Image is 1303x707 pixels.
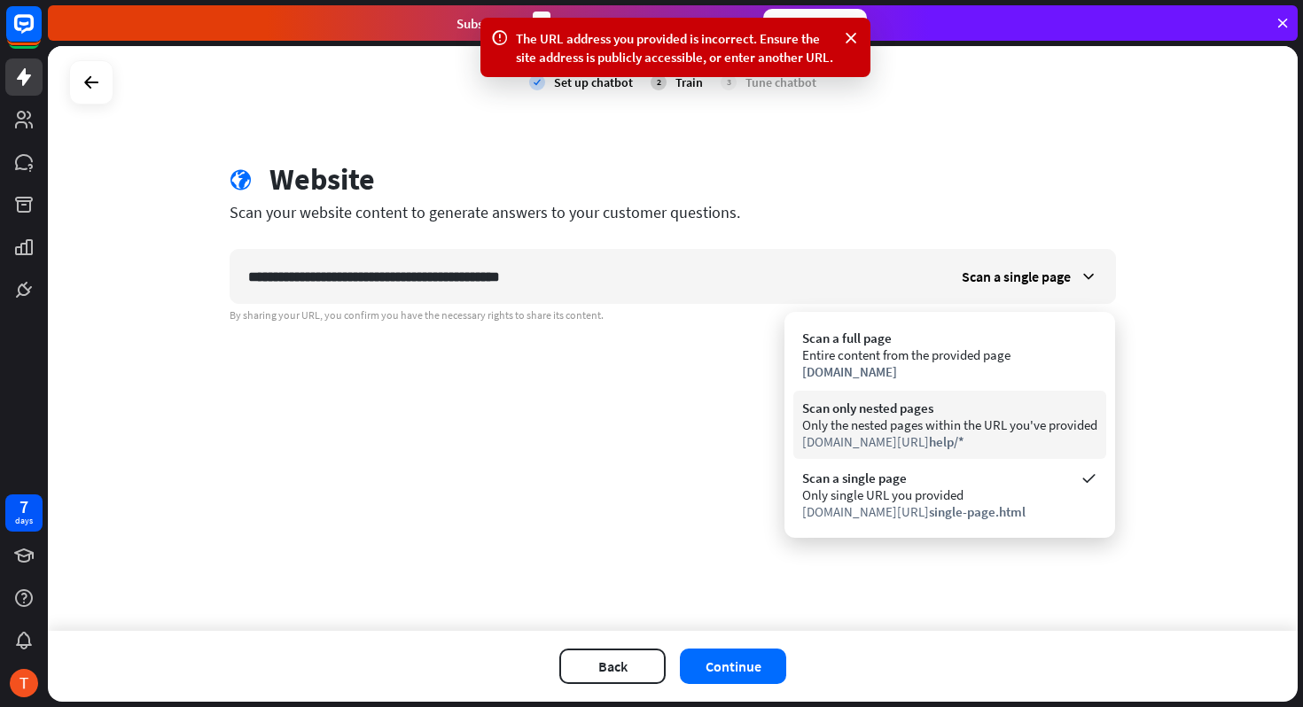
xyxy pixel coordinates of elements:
div: 2 [651,74,667,90]
div: 3 [721,74,737,90]
div: The URL address you provided is incorrect. Ensure the site address is publicly accessible, or ent... [516,29,835,66]
div: Website [269,161,375,198]
div: By sharing your URL, you confirm you have the necessary rights to share its content. [230,308,1116,322]
div: [DOMAIN_NAME][URL] [802,433,1097,450]
div: days [15,515,33,527]
a: 7 days [5,494,43,532]
div: Set up chatbot [554,74,633,90]
span: Scan a single page [962,268,1071,285]
div: [DOMAIN_NAME][URL] [802,503,1097,520]
div: Only single URL you provided [802,486,1097,503]
span: help/* [929,433,964,450]
div: Scan a single page [802,470,1097,486]
button: Back [559,649,666,684]
div: Entire content from the provided page [802,346,1097,363]
i: check [529,74,545,90]
button: Open LiveChat chat widget [14,7,67,60]
div: Only the nested pages within the URL you've provided [802,416,1097,433]
div: Subscribe in days to get your first month for $1 [456,12,749,35]
div: 3 [533,12,550,35]
div: Scan only nested pages [802,400,1097,416]
div: Train [675,74,703,90]
span: [DOMAIN_NAME] [802,363,897,380]
div: Scan a full page [802,330,1097,346]
button: Continue [680,649,786,684]
div: 7 [20,499,28,515]
div: Tune chatbot [745,74,816,90]
div: Scan your website content to generate answers to your customer questions. [230,202,1116,222]
i: globe [230,169,252,191]
span: single-page.html [929,503,1026,520]
div: Subscribe now [763,9,867,37]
